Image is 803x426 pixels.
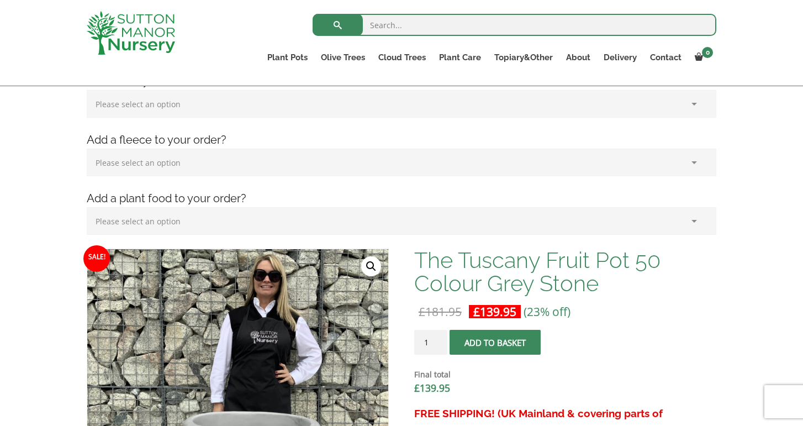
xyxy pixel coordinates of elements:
input: Product quantity [414,330,447,355]
a: Olive Trees [314,50,372,65]
a: Contact [643,50,688,65]
dt: Final total [414,368,716,381]
span: £ [419,304,425,319]
img: logo [87,11,175,55]
h1: The Tuscany Fruit Pot 50 Colour Grey Stone [414,249,716,295]
button: Add to basket [450,330,541,355]
a: About [559,50,597,65]
input: Search... [313,14,716,36]
a: Plant Care [432,50,488,65]
span: Sale! [83,245,110,272]
bdi: 139.95 [414,381,450,395]
span: (23% off) [524,304,570,319]
a: 0 [688,50,716,65]
a: Topiary&Other [488,50,559,65]
span: £ [473,304,480,319]
bdi: 181.95 [419,304,462,319]
a: Plant Pots [261,50,314,65]
span: £ [414,381,420,395]
h4: Add a fleece to your order? [78,132,725,149]
a: View full-screen image gallery [361,256,381,276]
span: 0 [702,47,713,58]
bdi: 139.95 [473,304,516,319]
a: Cloud Trees [372,50,432,65]
h4: Add a plant food to your order? [78,190,725,207]
a: Delivery [597,50,643,65]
